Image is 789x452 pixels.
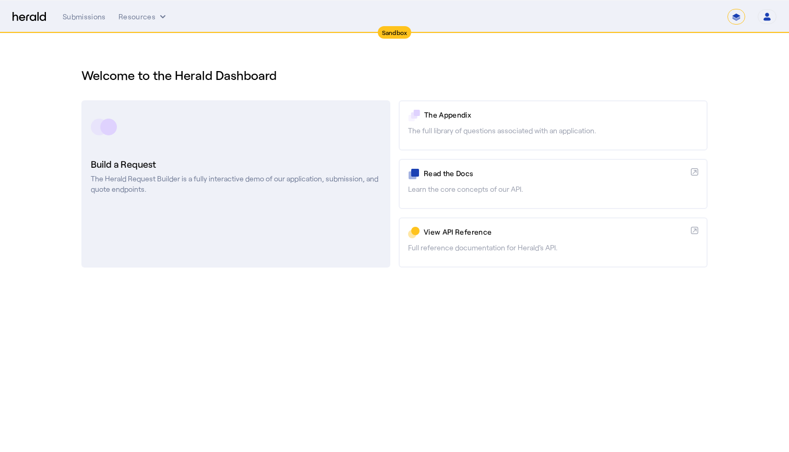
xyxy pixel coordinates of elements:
button: Resources dropdown menu [118,11,168,22]
p: Full reference documentation for Herald's API. [408,242,698,253]
a: Read the DocsLearn the core concepts of our API. [399,159,708,209]
p: The Herald Request Builder is a fully interactive demo of our application, submission, and quote ... [91,173,381,194]
p: Read the Docs [424,168,687,179]
p: Learn the core concepts of our API. [408,184,698,194]
div: Submissions [63,11,106,22]
div: Sandbox [378,26,412,39]
p: The Appendix [424,110,698,120]
h3: Build a Request [91,157,381,171]
a: Build a RequestThe Herald Request Builder is a fully interactive demo of our application, submiss... [81,100,390,268]
a: View API ReferenceFull reference documentation for Herald's API. [399,217,708,268]
a: The AppendixThe full library of questions associated with an application. [399,100,708,150]
h1: Welcome to the Herald Dashboard [81,67,708,84]
p: View API Reference [424,227,687,237]
p: The full library of questions associated with an application. [408,125,698,136]
img: Herald Logo [13,12,46,22]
